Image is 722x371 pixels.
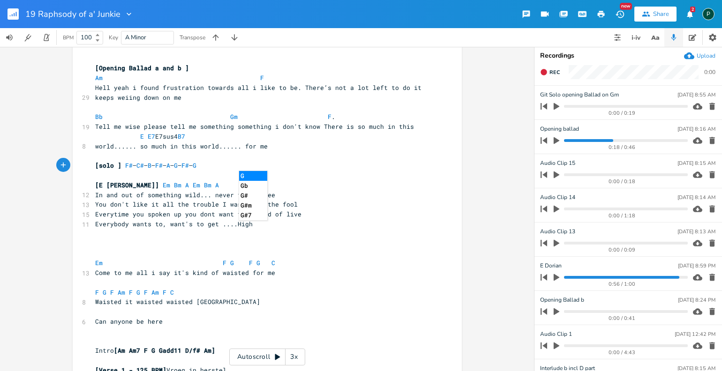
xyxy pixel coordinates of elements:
div: [DATE] 12:42 PM [675,332,715,337]
span: E Dorian [540,261,562,270]
span: A [185,181,189,189]
span: Gm [230,112,238,121]
span: E7sus4 [95,132,253,141]
div: [DATE] 8:59 PM [678,263,715,268]
div: [DATE] 8:55 AM [677,92,715,97]
span: Opening Ballad b [540,296,584,304]
span: Am [151,288,159,297]
span: Tell me wise please tell me something something i don't know There is so much in this [95,122,414,131]
div: Autoscroll [229,349,305,365]
span: Come to me all i say it's kind of waisted for me [95,268,275,277]
span: Audio Clip 13 [540,227,575,236]
div: 0:56 / 1:00 [557,282,688,287]
div: [DATE] 8:13 AM [677,229,715,234]
span: G [103,288,106,297]
span: F [129,288,133,297]
span: B [148,161,151,170]
div: Key [109,35,118,40]
span: Everytime you spoken up you dont want this kind of live [95,210,301,218]
span: Bb [95,112,103,121]
span: Audio Clip 1 [540,330,572,339]
span: Am [118,288,125,297]
span: F [260,74,264,82]
div: [DATE] 8:16 AM [677,126,715,132]
span: Audio Clip 15 [540,159,575,168]
span: G [230,259,234,267]
span: world...... so much in this world...... for me [95,142,268,150]
span: F [328,112,331,121]
div: Share [653,10,669,18]
div: Recordings [540,52,716,59]
span: F [144,288,148,297]
span: Git Solo opening Ballad on Gm [540,90,619,99]
div: 0:00 / 0:18 [557,179,688,184]
button: P [702,3,714,25]
button: Share [634,7,677,22]
div: 3x [286,349,302,365]
span: [solo ] [95,161,121,170]
span: F [163,288,166,297]
span: Em [95,259,103,267]
div: 0:00 / 4:43 [557,350,688,355]
span: [Opening Ballad a and b ] [95,64,189,72]
span: Audio Clip 14 [540,193,575,202]
span: Hell yeah i found frustration towards all i like to be. There’s not a lot left to do it keeps wei... [95,83,425,102]
li: G#m [239,200,267,210]
span: You don't like it all the trouble I was there the fool [95,200,298,208]
div: Piepo [702,8,714,20]
span: Opening ballad [540,125,579,134]
span: C# [136,161,144,170]
span: F# [125,161,133,170]
li: Gb [239,181,267,191]
li: G [239,171,267,181]
span: Rec [549,69,560,76]
span: Bm [174,181,181,189]
span: G [256,259,260,267]
div: [DATE] 8:24 PM [678,297,715,303]
div: New [620,3,632,10]
div: 0:00 [704,69,715,75]
span: F [110,288,114,297]
span: G [136,288,140,297]
span: E7 [148,132,155,141]
span: Can anyone be here [95,317,163,326]
span: F [249,259,253,267]
button: Upload [684,51,715,61]
span: Intro [95,346,219,355]
div: 2 [690,7,695,12]
div: 0:00 / 0:41 [557,316,688,321]
span: Waisted it waisted waisted [GEOGRAPHIC_DATA] [95,297,260,306]
div: 0:00 / 0:19 [557,111,688,116]
span: F# [155,161,163,170]
div: [DATE] 8:15 AM [677,366,715,371]
span: A Minor [125,33,146,42]
span: F [223,259,226,267]
span: Em [163,181,170,189]
span: F [95,288,99,297]
span: C [170,288,174,297]
span: Am [95,74,103,82]
button: Rec [536,65,564,80]
div: BPM [63,35,74,40]
span: G [193,161,196,170]
span: A [215,181,219,189]
span: C [271,259,275,267]
div: [DATE] 8:14 AM [677,195,715,200]
span: Em [193,181,200,189]
span: Everybody wants to, want's to get ....High [95,220,253,228]
button: 2 [680,6,699,22]
span: Bm [204,181,211,189]
li: G#7 [239,210,267,220]
span: – – – – – – – [95,161,196,170]
div: 0:18 / 0:46 [557,145,688,150]
li: G# [239,191,267,200]
span: B7 [178,132,185,141]
span: [Am Am7 F G Gadd11 D/f# Am] [114,346,215,355]
button: New [610,6,629,22]
div: 0:00 / 1:18 [557,213,688,218]
div: 0:00 / 0:09 [557,247,688,252]
span: . [95,112,335,121]
div: Upload [697,52,715,59]
span: In and out of something wild... never to be free [95,191,275,199]
span: G [174,161,178,170]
